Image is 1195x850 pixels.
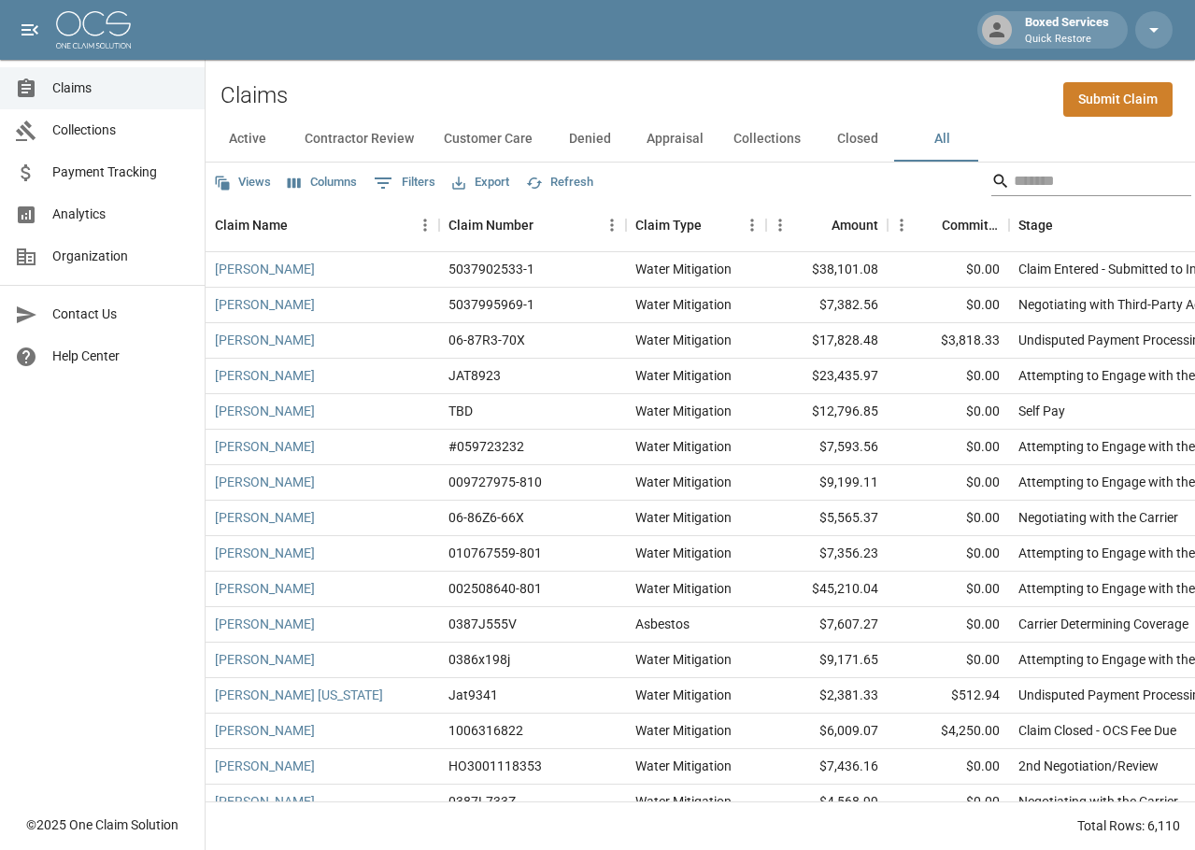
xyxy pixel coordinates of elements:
[206,199,439,251] div: Claim Name
[991,166,1191,200] div: Search
[448,544,542,562] div: 010767559-801
[215,199,288,251] div: Claim Name
[448,260,534,278] div: 5037902533-1
[369,168,440,198] button: Show filters
[533,212,560,238] button: Sort
[766,252,888,288] div: $38,101.08
[215,650,315,669] a: [PERSON_NAME]
[766,536,888,572] div: $7,356.23
[635,473,732,491] div: Water Mitigation
[448,650,510,669] div: 0386x198j
[215,295,315,314] a: [PERSON_NAME]
[766,678,888,714] div: $2,381.33
[215,721,315,740] a: [PERSON_NAME]
[1077,816,1180,835] div: Total Rows: 6,110
[702,212,728,238] button: Sort
[888,288,1009,323] div: $0.00
[766,607,888,643] div: $7,607.27
[448,792,516,811] div: 0387L733Z
[888,394,1009,430] div: $0.00
[52,247,190,266] span: Organization
[635,615,690,633] div: Asbestos
[888,678,1009,714] div: $512.94
[766,430,888,465] div: $7,593.56
[11,11,49,49] button: open drawer
[290,117,429,162] button: Contractor Review
[888,323,1009,359] div: $3,818.33
[1018,402,1065,420] div: Self Pay
[215,615,315,633] a: [PERSON_NAME]
[56,11,131,49] img: ocs-logo-white-transparent.png
[942,199,1000,251] div: Committed Amount
[816,117,900,162] button: Closed
[52,305,190,324] span: Contact Us
[1018,757,1159,775] div: 2nd Negotiation/Review
[900,117,984,162] button: All
[283,168,362,197] button: Select columns
[888,643,1009,678] div: $0.00
[215,437,315,456] a: [PERSON_NAME]
[635,260,732,278] div: Water Mitigation
[448,473,542,491] div: 009727975-810
[888,359,1009,394] div: $0.00
[635,544,732,562] div: Water Mitigation
[888,607,1009,643] div: $0.00
[888,199,1009,251] div: Committed Amount
[635,437,732,456] div: Water Mitigation
[448,402,473,420] div: TBD
[1017,13,1117,47] div: Boxed Services
[548,117,632,162] button: Denied
[215,757,315,775] a: [PERSON_NAME]
[448,686,498,704] div: Jat9341
[215,331,315,349] a: [PERSON_NAME]
[766,465,888,501] div: $9,199.11
[888,536,1009,572] div: $0.00
[805,212,832,238] button: Sort
[215,686,383,704] a: [PERSON_NAME] [US_STATE]
[1018,615,1188,633] div: Carrier Determining Coverage
[766,643,888,678] div: $9,171.65
[206,117,1195,162] div: dynamic tabs
[448,721,523,740] div: 1006316822
[635,792,732,811] div: Water Mitigation
[215,508,315,527] a: [PERSON_NAME]
[209,168,276,197] button: Views
[448,757,542,775] div: HO3001118353
[766,359,888,394] div: $23,435.97
[215,544,315,562] a: [PERSON_NAME]
[439,199,626,251] div: Claim Number
[1018,508,1178,527] div: Negotiating with the Carrier
[215,579,315,598] a: [PERSON_NAME]
[888,572,1009,607] div: $0.00
[448,331,525,349] div: 06-87R3-70X
[448,508,524,527] div: 06-86Z6-66X
[448,437,524,456] div: #059723232
[888,501,1009,536] div: $0.00
[635,686,732,704] div: Water Mitigation
[52,347,190,366] span: Help Center
[1018,792,1178,811] div: Negotiating with the Carrier
[888,430,1009,465] div: $0.00
[215,402,315,420] a: [PERSON_NAME]
[635,508,732,527] div: Water Mitigation
[632,117,718,162] button: Appraisal
[52,163,190,182] span: Payment Tracking
[521,168,598,197] button: Refresh
[916,212,942,238] button: Sort
[215,260,315,278] a: [PERSON_NAME]
[448,295,534,314] div: 5037995969-1
[215,792,315,811] a: [PERSON_NAME]
[766,199,888,251] div: Amount
[635,295,732,314] div: Water Mitigation
[766,572,888,607] div: $45,210.04
[718,117,816,162] button: Collections
[888,785,1009,820] div: $0.00
[448,615,517,633] div: 0387J555V
[598,211,626,239] button: Menu
[1053,212,1079,238] button: Sort
[1018,721,1176,740] div: Claim Closed - OCS Fee Due
[26,815,178,834] div: © 2025 One Claim Solution
[1025,32,1109,48] p: Quick Restore
[766,714,888,749] div: $6,009.07
[635,757,732,775] div: Water Mitigation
